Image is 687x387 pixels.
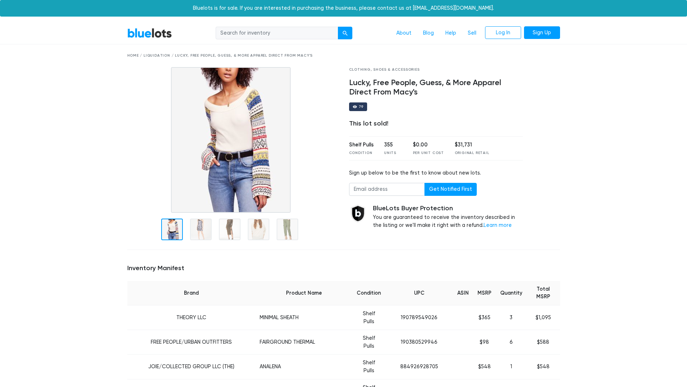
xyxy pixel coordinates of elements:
a: Learn more [484,222,512,228]
div: You are guaranteed to receive the inventory described in the listing or we'll make it right with ... [373,205,523,229]
td: 190789549026 [386,305,453,330]
div: Clothing, Shoes & Accessories [349,67,523,72]
div: Home / Liquidation / Lucky, Free People, Guess, & More Apparel Direct From Macy's [127,53,560,58]
img: buyer_protection_shield-3b65640a83011c7d3ede35a8e5a80bfdfaa6a97447f0071c1475b91a4b0b3d01.png [349,205,367,223]
td: 1 [496,355,527,379]
a: Help [440,26,462,40]
th: ASIN [453,281,473,305]
td: $98 [473,330,496,355]
td: MINIMAL SHEATH [255,305,352,330]
th: Total MSRP [527,281,560,305]
td: 6 [496,330,527,355]
div: 355 [384,141,402,149]
div: $0.00 [413,141,444,149]
td: 3 [496,305,527,330]
td: $365 [473,305,496,330]
a: About [391,26,417,40]
td: THEORY LLC [127,305,256,330]
div: Units [384,150,402,156]
td: $548 [473,355,496,379]
h4: Lucky, Free People, Guess, & More Apparel Direct From Macy's [349,78,523,97]
div: Sign up below to be the first to know about new lots. [349,169,523,177]
td: 190380529946 [386,330,453,355]
div: This lot sold! [349,120,523,128]
td: Shelf Pulls [352,355,386,379]
h5: Inventory Manifest [127,264,560,272]
button: Get Notified First [424,183,477,196]
td: ANALENA [255,355,352,379]
td: 884926928705 [386,355,453,379]
td: FAIRGROUND THERMAL [255,330,352,355]
a: Log In [485,26,521,39]
td: Shelf Pulls [352,305,386,330]
h5: BlueLots Buyer Protection [373,205,523,212]
div: $31,731 [455,141,489,149]
td: $548 [527,355,560,379]
th: Brand [127,281,256,305]
input: Email address [349,183,425,196]
div: Condition [349,150,374,156]
td: FREE PEOPLE/URBAN OUTFITTERS [127,330,256,355]
td: $1,095 [527,305,560,330]
th: MSRP [473,281,496,305]
th: UPC [386,281,453,305]
td: Shelf Pulls [352,330,386,355]
a: Sell [462,26,482,40]
td: $588 [527,330,560,355]
img: b2fa9162-ace8-4667-9dc4-efcfc2bc514e-1557071538 [171,67,291,213]
div: Per Unit Cost [413,150,444,156]
td: JOIE/COLLECTED GROUP LLC (THE) [127,355,256,379]
th: Product Name [255,281,352,305]
div: 79 [359,105,364,109]
a: BlueLots [127,28,172,38]
th: Quantity [496,281,527,305]
th: Condition [352,281,386,305]
div: Shelf Pulls [349,141,374,149]
input: Search for inventory [216,27,338,40]
a: Sign Up [524,26,560,39]
div: Original Retail [455,150,489,156]
a: Blog [417,26,440,40]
